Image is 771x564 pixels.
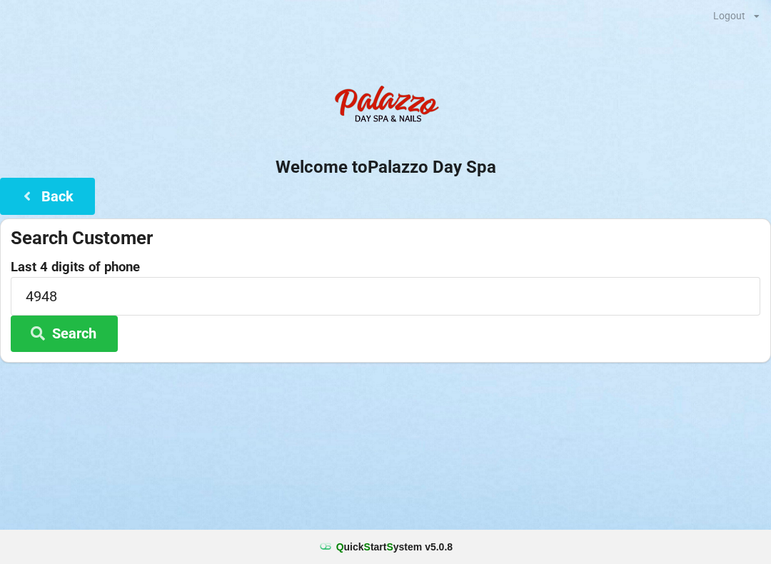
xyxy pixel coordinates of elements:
div: Search Customer [11,226,760,250]
b: uick tart ystem v 5.0.8 [336,540,453,554]
img: favicon.ico [318,540,333,554]
input: 0000 [11,277,760,315]
button: Search [11,316,118,352]
label: Last 4 digits of phone [11,260,760,274]
span: Q [336,541,344,553]
span: S [386,541,393,553]
div: Logout [713,11,745,21]
img: PalazzoDaySpaNails-Logo.png [328,78,443,135]
span: S [364,541,371,553]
